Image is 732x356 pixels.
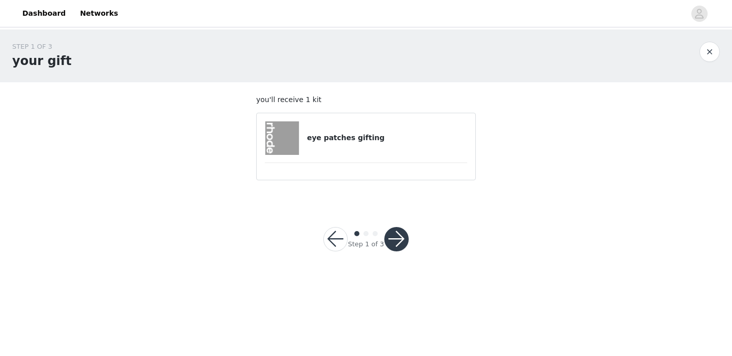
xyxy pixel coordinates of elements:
[12,52,72,70] h1: your gift
[265,121,299,155] img: eye patches gifting
[307,133,467,143] h4: eye patches gifting
[256,94,476,105] p: you'll receive 1 kit
[12,42,72,52] div: STEP 1 OF 3
[694,6,704,22] div: avatar
[348,239,384,249] div: Step 1 of 3
[74,2,124,25] a: Networks
[16,2,72,25] a: Dashboard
